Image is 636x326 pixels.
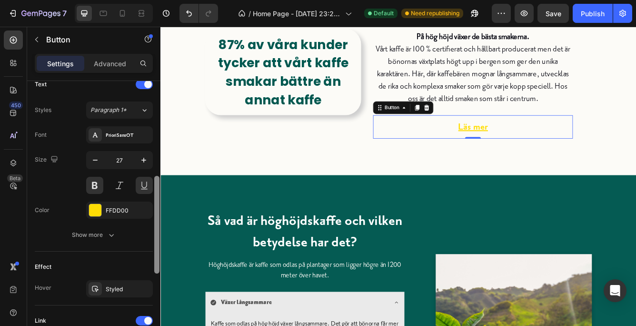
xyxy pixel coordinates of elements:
[94,59,126,69] p: Advanced
[258,21,492,92] span: Vårt kaffe är 100 % certifierat och hållbart producerat men det är bönornas växtplats högt upp i ...
[537,4,569,23] button: Save
[35,131,47,139] div: Font
[35,226,153,244] button: Show more
[35,106,51,114] div: Styles
[335,106,416,134] a: Läs mer
[35,316,46,325] div: Link
[9,102,23,109] div: 450
[267,93,288,102] div: Button
[160,27,636,326] iframe: Design area
[106,206,150,215] div: FFDD00
[573,4,613,23] button: Publish
[56,224,290,269] strong: Så vad är höghöjdskaffe och vilken betydelse har det?
[90,106,127,114] span: Paragraph 1*
[35,206,50,214] div: Color
[7,174,23,182] div: Beta
[35,153,60,166] div: Size
[374,9,394,18] span: Default
[35,80,47,89] div: Text
[35,284,51,292] div: Hover
[253,9,341,19] span: Home Page - [DATE] 23:21:13
[604,279,626,302] div: Open Intercom Messenger
[4,4,71,23] button: 7
[248,9,251,19] span: /
[54,280,292,306] p: Höghöjdskaffe är kaffe som odlas på plantager som ligger högre än 1200 meter över havet.
[47,59,74,69] p: Settings
[46,34,127,45] p: Button
[69,10,225,99] strong: 87% av våra kunder tycker att vårt kaffe smakar bättre än annat kaffe
[62,8,67,19] p: 7
[581,9,605,19] div: Publish
[86,102,153,119] button: Paragraph 1*
[358,112,393,129] p: Läs mer
[106,131,150,140] div: PrioriSansOT
[179,4,218,23] div: Undo/Redo
[546,10,561,18] span: Save
[411,9,459,18] span: Need republishing
[72,230,116,240] div: Show more
[35,263,51,271] div: Effect
[106,285,150,294] div: Styled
